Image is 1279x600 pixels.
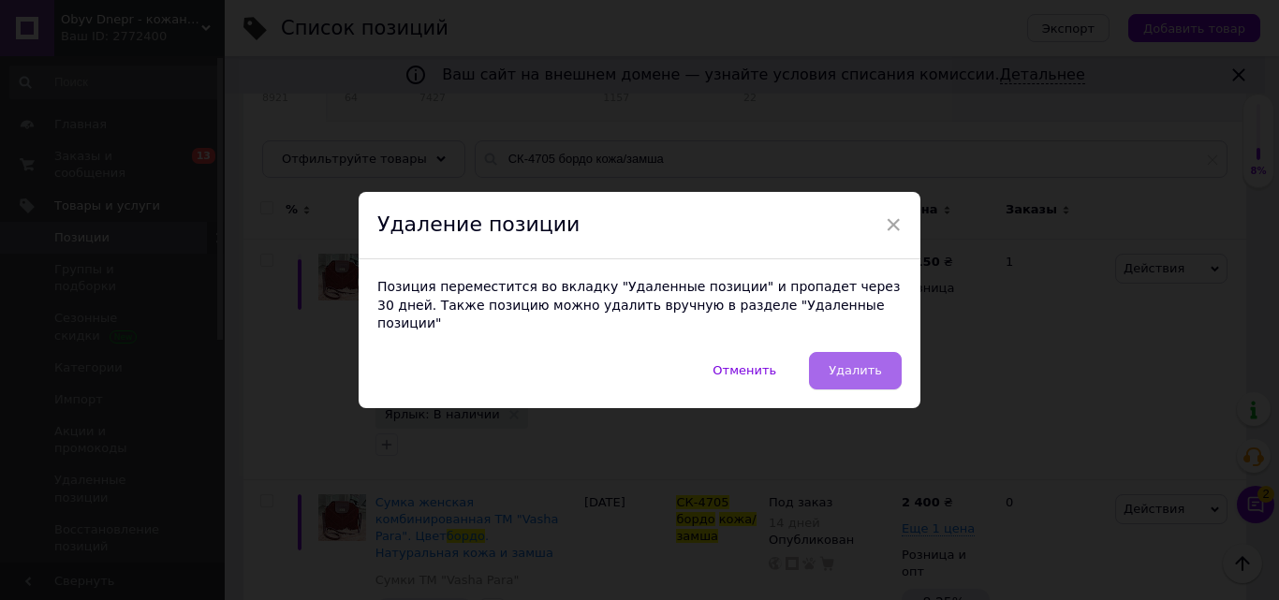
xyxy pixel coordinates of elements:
[885,209,902,241] span: ×
[377,279,900,330] span: Позиция переместится во вкладку "Удаленные позиции" и пропадет через 30 дней. Также позицию можно...
[377,212,580,236] span: Удаление позиции
[829,363,882,377] span: Удалить
[713,363,776,377] span: Отменить
[809,352,902,389] button: Удалить
[693,352,796,389] button: Отменить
